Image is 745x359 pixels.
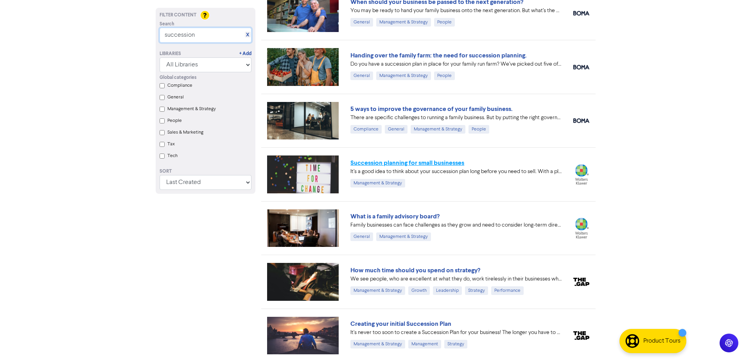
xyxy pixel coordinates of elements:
[376,18,431,27] div: Management & Strategy
[350,114,562,122] div: There are specific challenges to running a family business. But by putting the right governance s...
[350,7,562,15] div: You may be ready to hand your family business onto the next generation. But what’s the best time ...
[434,71,455,80] div: People
[491,286,524,295] div: Performance
[444,340,467,348] div: Strategy
[239,50,251,57] a: + Add
[350,179,405,188] div: Management & Strategy
[408,286,430,295] div: Growth
[433,286,462,295] div: Leadership
[350,320,451,328] a: Creating your initial Succession Plan
[350,232,373,241] div: General
[647,275,745,359] iframe: Chat Widget
[167,117,182,124] label: People
[246,32,249,38] a: X
[573,278,589,286] img: gap_premium
[350,105,513,113] a: 5 ways to improve the governance of your family business.
[350,71,373,80] div: General
[160,21,174,28] span: Search
[350,213,440,220] a: What is a family advisory board?
[167,141,175,148] label: Tax
[160,168,251,175] div: Sort
[350,275,562,283] div: We see people, who are excellent at what they do, work tirelessly in their businesses while negle...
[434,18,455,27] div: People
[350,168,562,176] div: It’s a good idea to think about your succession plan long before you need to sell. With a plan in...
[350,52,527,59] a: Handing over the family farm: the need for succession planning.
[573,65,589,70] img: boma_accounting
[167,129,203,136] label: Sales & Marketing
[167,152,178,159] label: Tech
[350,18,373,27] div: General
[167,105,216,113] label: Management & Strategy
[573,331,589,340] img: gap_premium
[160,50,181,57] div: Libraries
[350,329,562,337] div: It's never too soon to create a Succession Plan for your business! The longer you have to plan yo...
[167,82,192,89] label: Compliance
[350,159,464,167] a: Succession planning for small businesses
[573,164,589,185] img: wolterskluwer
[573,118,589,123] img: boma_accounting
[376,71,431,80] div: Management & Strategy
[573,218,589,238] img: wolters_kluwer
[350,286,405,295] div: Management & Strategy
[350,221,562,229] div: Family businesses can face challenges as they grow and need to consider long-term directions and ...
[160,74,251,81] div: Global categories
[469,125,489,134] div: People
[160,12,251,19] div: Filter Content
[376,232,431,241] div: Management & Strategy
[408,340,441,348] div: Management
[350,266,480,274] a: How much time should you spend on strategy?
[465,286,488,295] div: Strategy
[350,340,405,348] div: Management & Strategy
[411,125,465,134] div: Management & Strategy
[350,125,382,134] div: Compliance
[167,94,184,101] label: General
[573,11,589,16] img: boma_accounting
[385,125,408,134] div: General
[350,60,562,68] div: Do you have a succession plan in place for your family run farm? We’ve picked out five of the mos...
